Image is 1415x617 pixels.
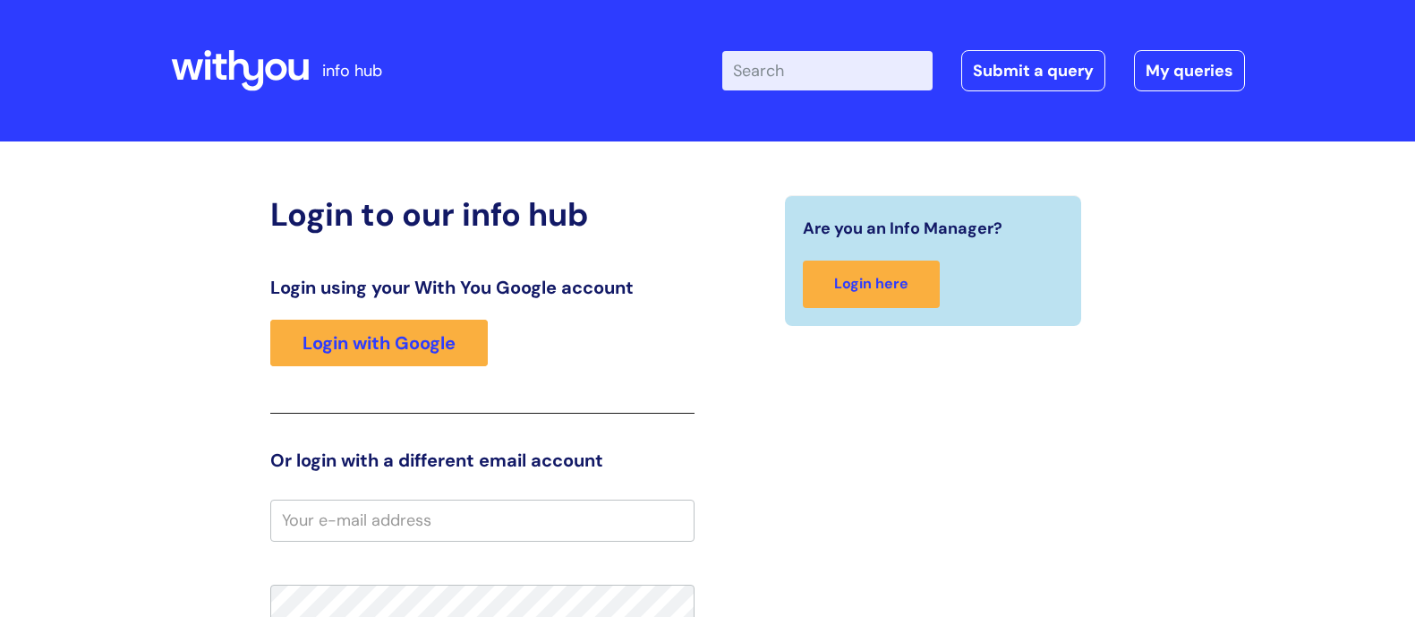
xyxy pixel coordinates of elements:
h3: Or login with a different email account [270,450,695,471]
a: My queries [1134,50,1245,91]
a: Login here [803,261,940,308]
input: Search [722,51,933,90]
p: info hub [322,56,382,85]
a: Submit a query [961,50,1105,91]
a: Login with Google [270,320,488,366]
h3: Login using your With You Google account [270,277,695,298]
h2: Login to our info hub [270,195,695,234]
input: Your e-mail address [270,500,695,541]
span: Are you an Info Manager? [803,214,1002,243]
